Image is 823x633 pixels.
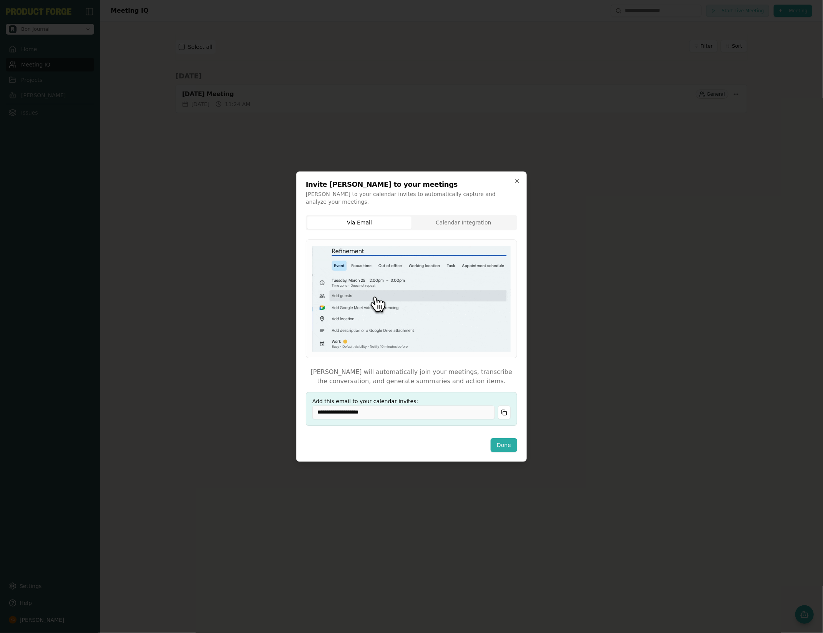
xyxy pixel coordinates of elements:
div: [PERSON_NAME] will automatically join your meetings, transcribe the conversation, and generate su... [306,367,517,386]
label: Add this email to your calendar invites: [312,399,511,404]
button: Via Email [307,216,411,229]
h2: Invite [PERSON_NAME] to your meetings [306,181,517,188]
button: Calendar Integration [411,216,516,229]
button: Copy email [498,405,511,419]
img: Adding an email to a calendar invite [306,240,517,358]
p: [PERSON_NAME] to your calendar invites to automatically capture and analyze your meetings. [306,190,517,206]
button: Done [491,438,517,452]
